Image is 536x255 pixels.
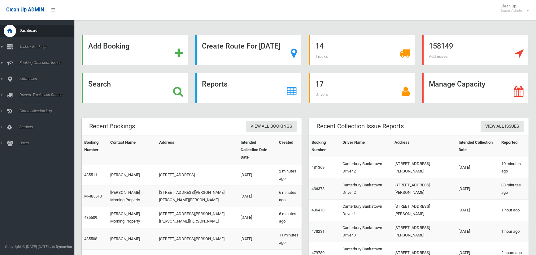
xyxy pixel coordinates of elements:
th: Address [392,136,456,157]
th: Driver Name [340,136,392,157]
td: 10 minutes ago [499,157,529,178]
strong: 17 [316,80,324,88]
a: 481369 [312,165,325,170]
th: Address [157,136,238,164]
td: 1 hour ago [499,200,529,221]
strong: 158149 [429,42,453,50]
td: 38 minutes ago [499,178,529,200]
a: Create Route For [DATE] [195,35,302,65]
strong: Jet Dynamics [50,244,72,249]
a: 479780 [312,250,325,255]
span: Settings [18,125,79,129]
strong: Search [88,80,111,88]
a: 14 Trucks [309,35,415,65]
a: Manage Capacity [422,73,529,103]
td: [STREET_ADDRESS][PERSON_NAME] [392,157,456,178]
td: Canterbury Bankstown Driver 1 [340,200,392,221]
td: 11 minutes ago [277,228,302,250]
td: [DATE] [456,200,499,221]
td: [STREET_ADDRESS][PERSON_NAME] [392,221,456,242]
td: [DATE] [456,157,499,178]
span: Copyright © [DATE]-[DATE] [5,244,49,249]
td: [DATE] [456,221,499,242]
td: Canterbury Bankstown Driver 2 [340,157,392,178]
a: 485508 [84,236,97,241]
td: 1 hour ago [499,221,529,242]
td: 6 minutes ago [277,207,302,228]
a: 17 Drivers [309,73,415,103]
span: Users [18,141,79,145]
a: View All Issues [481,121,524,132]
a: 485509 [84,215,97,220]
a: 436473 [312,208,325,212]
td: [DATE] [456,178,499,200]
span: Clean Up ADMIN [6,7,44,13]
td: [PERSON_NAME] Morning Property [108,186,156,207]
strong: Reports [202,80,228,88]
a: Add Booking [82,35,188,65]
td: [DATE] [238,207,277,228]
th: Created [277,136,302,164]
span: Tasks / Bookings [18,45,79,49]
a: 158149 Addresses [422,35,529,65]
strong: Add Booking [88,42,129,50]
a: 436373 [312,186,325,191]
a: View All Bookings [246,121,297,132]
a: 485511 [84,172,97,177]
th: Intended Collection Date [456,136,499,157]
td: [DATE] [238,228,277,250]
span: Clean Up [498,4,528,13]
a: 478231 [312,229,325,234]
strong: Create Route For [DATE] [202,42,280,50]
td: [PERSON_NAME] [108,228,156,250]
span: Addresses [429,54,448,59]
a: Search [82,73,188,103]
td: [STREET_ADDRESS][PERSON_NAME][PERSON_NAME][PERSON_NAME] [157,186,238,207]
td: [DATE] [238,186,277,207]
td: 2 minutes ago [277,164,302,186]
a: M-485510 [84,194,102,198]
td: [PERSON_NAME] [108,164,156,186]
span: Drivers [316,92,328,97]
td: Canterbury Bankstown Driver 2 [340,178,392,200]
td: [STREET_ADDRESS][PERSON_NAME][PERSON_NAME][PERSON_NAME] [157,207,238,228]
header: Recent Bookings [82,120,142,132]
td: [DATE] [238,164,277,186]
header: Recent Collection Issue Reports [309,120,411,132]
span: Dashboard [18,28,79,33]
small: Super Admin [501,8,522,13]
td: Canterbury Bankstown Driver 3 [340,221,392,242]
td: [STREET_ADDRESS][PERSON_NAME] [392,200,456,221]
strong: 14 [316,42,324,50]
td: [STREET_ADDRESS][PERSON_NAME] [157,228,238,250]
a: Reports [195,73,302,103]
span: Communication Log [18,109,79,113]
strong: Manage Capacity [429,80,485,88]
span: Addresses [18,77,79,81]
td: [STREET_ADDRESS][PERSON_NAME] [392,178,456,200]
td: 6 minutes ago [277,186,302,207]
th: Booking Number [82,136,108,164]
th: Intended Collection Date Date [238,136,277,164]
th: Reported [499,136,529,157]
th: Booking Number [309,136,340,157]
span: Trucks [316,54,328,59]
span: Booking Collection Issues [18,61,79,65]
td: [STREET_ADDRESS] [157,164,238,186]
td: [PERSON_NAME] Morning Property [108,207,156,228]
span: Drivers, Trucks and Routes [18,93,79,97]
th: Contact Name [108,136,156,164]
